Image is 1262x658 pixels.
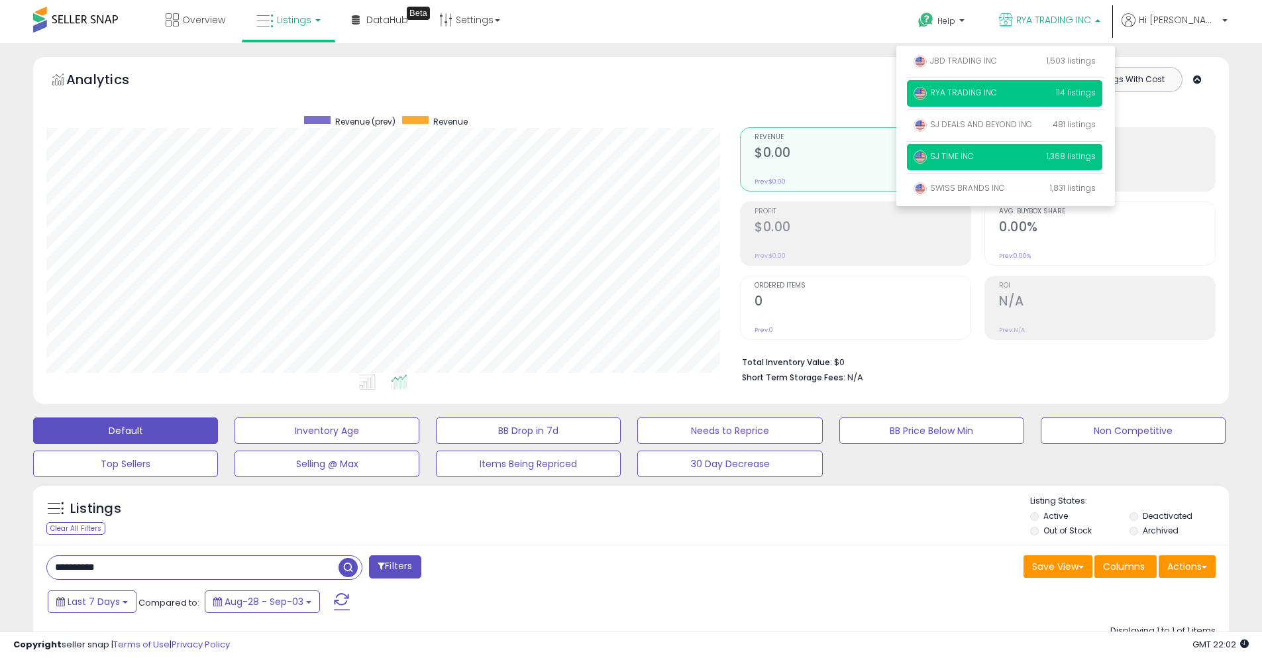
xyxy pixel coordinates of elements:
span: Columns [1103,560,1145,573]
i: Get Help [918,12,934,28]
button: 30 Day Decrease [637,451,822,477]
small: Prev: $0.00 [755,252,786,260]
img: usa.png [914,150,927,164]
span: Revenue [755,134,971,141]
button: Aug-28 - Sep-03 [205,590,320,613]
h2: 0.00% [999,219,1215,237]
a: Help [908,2,978,43]
label: Active [1043,510,1068,521]
span: DataHub [366,13,408,27]
button: Top Sellers [33,451,218,477]
button: Items Being Repriced [436,451,621,477]
span: 2025-09-11 22:02 GMT [1192,638,1249,651]
span: Compared to: [138,596,199,609]
img: usa.png [914,119,927,132]
button: Save View [1024,555,1092,578]
button: BB Drop in 7d [436,417,621,444]
h2: 0 [755,294,971,311]
button: Non Competitive [1041,417,1226,444]
img: usa.png [914,87,927,100]
span: RYA TRADING INC [1016,13,1091,27]
span: Ordered Items [755,282,971,290]
span: N/A [847,371,863,384]
span: Revenue (prev) [335,116,395,127]
span: SJ DEALS AND BEYOND INC [914,119,1032,130]
span: SJ TIME INC [914,150,974,162]
span: Profit [755,208,971,215]
span: 1,831 listings [1050,182,1096,193]
button: Selling @ Max [235,451,419,477]
div: Clear All Filters [46,522,105,535]
button: Needs to Reprice [637,417,822,444]
span: Help [937,15,955,27]
span: 114 listings [1056,87,1096,98]
button: Columns [1094,555,1157,578]
h5: Analytics [66,70,155,92]
span: Avg. Buybox Share [999,208,1215,215]
a: Terms of Use [113,638,170,651]
span: JBD TRADING INC [914,55,997,66]
h2: $0.00 [755,219,971,237]
img: usa.png [914,55,927,68]
button: BB Price Below Min [839,417,1024,444]
span: Overview [182,13,225,27]
b: Total Inventory Value: [742,356,832,368]
span: SWISS BRANDS INC [914,182,1005,193]
a: Privacy Policy [172,638,230,651]
label: Archived [1143,525,1179,536]
span: 481 listings [1053,119,1096,130]
span: ROI [999,282,1215,290]
span: Listings [277,13,311,27]
button: Listings With Cost [1079,71,1178,88]
span: RYA TRADING INC [914,87,997,98]
strong: Copyright [13,638,62,651]
span: Hi [PERSON_NAME] [1139,13,1218,27]
li: $0 [742,353,1206,369]
p: Listing States: [1030,495,1229,508]
small: Prev: $0.00 [755,178,786,186]
button: Actions [1159,555,1216,578]
label: Deactivated [1143,510,1192,521]
button: Last 7 Days [48,590,136,613]
h2: $0.00 [755,145,971,163]
button: Filters [369,555,421,578]
img: usa.png [914,182,927,195]
small: Prev: N/A [999,326,1025,334]
button: Default [33,417,218,444]
h5: Listings [70,500,121,518]
small: Prev: 0.00% [999,252,1031,260]
div: seller snap | | [13,639,230,651]
small: Prev: 0 [755,326,773,334]
a: Hi [PERSON_NAME] [1122,13,1228,43]
label: Out of Stock [1043,525,1092,536]
h2: N/A [999,294,1215,311]
span: 1,368 listings [1047,150,1096,162]
div: Tooltip anchor [407,7,430,20]
b: Short Term Storage Fees: [742,372,845,383]
span: Revenue [433,116,468,127]
span: Last 7 Days [68,595,120,608]
span: Aug-28 - Sep-03 [225,595,303,608]
span: 1,503 listings [1047,55,1096,66]
button: Inventory Age [235,417,419,444]
div: Displaying 1 to 1 of 1 items [1110,625,1216,637]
